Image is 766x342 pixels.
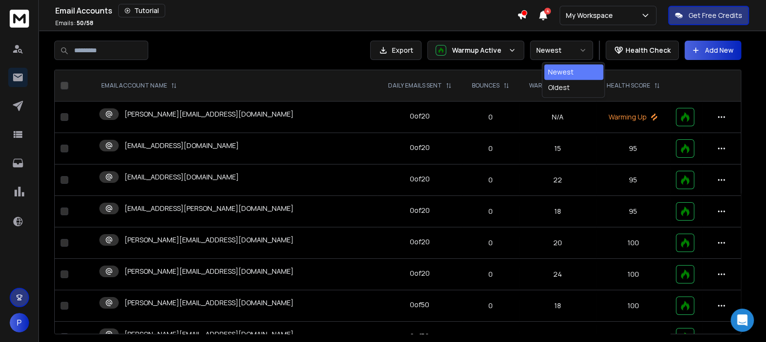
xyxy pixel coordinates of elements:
p: [PERSON_NAME][EMAIL_ADDRESS][DOMAIN_NAME] [125,235,294,245]
p: 0 [468,112,513,122]
td: 24 [519,259,596,290]
p: [PERSON_NAME][EMAIL_ADDRESS][DOMAIN_NAME] [125,298,294,308]
p: Warming Up [602,112,664,122]
td: 100 [596,290,670,322]
div: Open Intercom Messenger [731,309,754,332]
button: Newest [530,41,593,60]
div: Email Accounts [55,4,517,17]
td: 20 [519,227,596,259]
td: 18 [519,290,596,322]
p: 0 [468,332,513,342]
td: 95 [596,196,670,227]
div: 0 of 20 [410,237,430,247]
span: P [10,313,29,332]
p: 0 [468,207,513,216]
div: Oldest [548,83,570,92]
td: 100 [596,227,670,259]
div: EMAIL ACCOUNT NAME [101,82,177,89]
div: 0 of 20 [410,143,430,152]
p: 0 [468,301,513,311]
span: 50 / 58 [77,19,94,27]
div: Newest [548,67,574,77]
p: [EMAIL_ADDRESS][PERSON_NAME][DOMAIN_NAME] [125,204,294,213]
div: 0 of 20 [410,111,430,121]
p: My Workspace [566,11,617,20]
p: WARMUP EMAILS [529,82,576,89]
div: 0 of 50 [410,331,429,341]
p: [PERSON_NAME][EMAIL_ADDRESS][DOMAIN_NAME] [125,329,294,339]
p: [PERSON_NAME][EMAIL_ADDRESS][DOMAIN_NAME] [125,267,294,276]
p: 0 [468,238,513,248]
button: Add New [685,41,741,60]
p: [PERSON_NAME][EMAIL_ADDRESS][DOMAIN_NAME] [125,109,294,119]
p: Health Check [625,45,671,55]
p: BOUNCES [472,82,500,89]
p: Warmup Active [452,45,504,55]
td: 100 [596,259,670,290]
div: 0 of 20 [410,268,430,278]
p: [EMAIL_ADDRESS][DOMAIN_NAME] [125,141,239,150]
div: 0 of 20 [410,174,430,184]
p: DAILY EMAILS SENT [388,82,442,89]
p: 0 [468,144,513,153]
p: 0 [468,269,513,279]
td: 95 [596,164,670,196]
td: 22 [519,164,596,196]
button: Export [370,41,422,60]
p: HEALTH SCORE [607,82,650,89]
p: 0 [468,175,513,185]
div: 0 of 50 [410,300,429,310]
td: 18 [519,196,596,227]
div: 0 of 20 [410,206,430,215]
span: 4 [544,8,551,15]
p: Get Free Credits [688,11,742,20]
p: [EMAIL_ADDRESS][DOMAIN_NAME] [125,172,239,182]
button: Tutorial [118,4,165,17]
td: N/A [519,102,596,133]
p: Emails : [55,19,94,27]
td: 95 [596,133,670,164]
td: 15 [519,133,596,164]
